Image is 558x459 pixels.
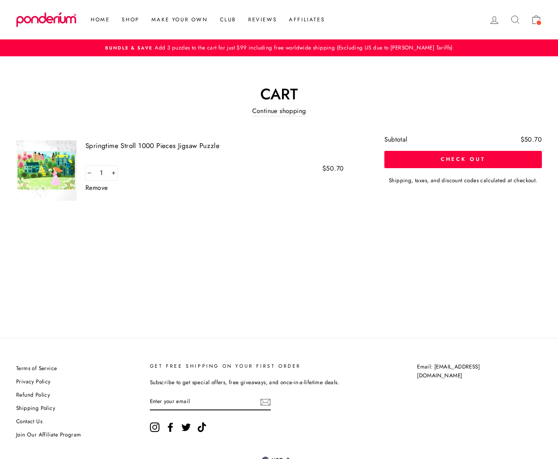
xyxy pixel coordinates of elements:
[85,12,116,27] a: Home
[521,136,542,143] div: $50.70
[16,376,51,388] a: Privacy Policy
[85,185,108,191] a: Remove
[322,165,344,172] span: $50.70
[283,12,331,27] a: Affiliates
[18,43,540,52] a: Bundle & SaveAdd 3 puzzles to the cart for just $99 including free worldwide shipping (Excluding ...
[116,12,145,27] a: Shop
[16,12,77,27] img: Ponderium
[384,136,408,143] div: Subtotal
[150,362,384,370] p: GET FREE SHIPPING ON YOUR FIRST ORDER
[153,43,452,51] span: Add 3 puzzles to the cart for just $99 including free worldwide shipping (Excluding US due to [PE...
[252,106,306,117] a: Continue shopping
[16,416,42,428] a: Contact Us
[105,45,153,51] span: Bundle & Save
[417,362,518,380] p: Email: [EMAIL_ADDRESS][DOMAIN_NAME]
[85,165,93,181] button: Reduce item quantity by one
[150,393,271,411] input: Enter your email
[384,176,542,185] small: Shipping, taxes, and discount codes calculated at checkout.
[16,362,57,375] a: Terms of Service
[16,86,542,102] h1: Cart
[16,429,81,441] a: Join Our Affiliate Program
[260,396,271,407] button: Subscribe
[85,140,344,151] a: Springtime Stroll 1000 Pieces Jigsaw Puzzle
[16,402,55,414] a: Shipping Policy
[145,12,214,27] a: Make Your Own
[110,165,118,181] button: Increase item quantity by one
[384,151,542,168] button: Check out
[16,140,77,201] img: Springtime Stroll 1000 Pieces Jigsaw Puzzle
[81,12,331,27] ul: Primary
[16,389,50,401] a: Refund Policy
[242,12,283,27] a: Reviews
[214,12,242,27] a: Club
[150,378,384,387] p: Subscribe to get special offers, free giveaways, and once-in-a-lifetime deals.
